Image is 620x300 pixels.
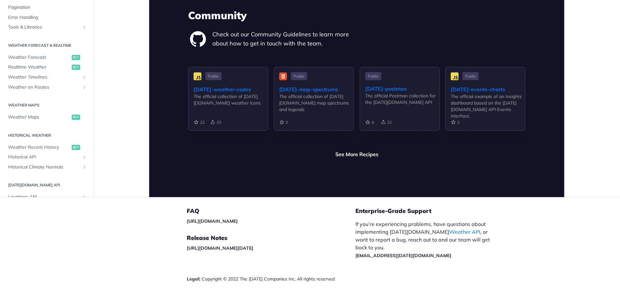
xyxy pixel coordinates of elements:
[72,144,80,150] span: get
[5,62,89,72] a: Realtime Weatherget
[187,218,238,224] a: [URL][DOMAIN_NAME]
[8,164,80,170] span: Historical Climate Normals
[445,67,525,141] a: Public [DATE]-events-charts The official example of an Insights dashboard based on the [DATE][DOM...
[205,72,221,80] span: Public
[194,93,268,106] div: The official collection of [DATE][DOMAIN_NAME] weather icons
[8,4,87,11] span: Pagination
[365,85,439,93] div: [DATE]-postman
[279,93,353,113] div: The official collection of [DATE][DOMAIN_NAME] map spectrums and legends
[365,72,381,80] span: Public
[5,82,89,92] a: Weather on RoutesShow subpages for Weather on Routes
[360,67,440,141] a: Public [DATE]-postman The official Postman collection for the [DATE][DOMAIN_NAME] API
[82,155,87,160] button: Show subpages for Historical API
[365,93,439,106] div: The official Postman collection for the [DATE][DOMAIN_NAME] API
[5,182,89,188] h2: [DATE][DOMAIN_NAME] API
[5,162,89,172] a: Historical Climate NormalsShow subpages for Historical Climate Normals
[82,25,87,30] button: Show subpages for Tools & Libraries
[8,14,87,21] span: Error Handling
[82,165,87,170] button: Show subpages for Historical Climate Normals
[8,194,80,200] span: Locations API
[188,67,268,141] a: Public [DATE]-weather-codes The official collection of [DATE][DOMAIN_NAME] weather icons
[279,85,353,93] div: [DATE]-map-spectrums
[5,43,89,48] h2: Weather Forecast & realtime
[355,220,497,259] p: If you’re experiencing problems, have questions about implementing [DATE][DOMAIN_NAME] , or want ...
[462,72,479,80] span: Public
[5,142,89,152] a: Weather Recent Historyget
[5,22,89,32] a: Tools & LibrariesShow subpages for Tools & Libraries
[5,152,89,162] a: Historical APIShow subpages for Historical API
[8,24,80,31] span: Tools & Libraries
[5,53,89,62] a: Weather Forecastget
[5,3,89,12] a: Pagination
[72,55,80,60] span: get
[451,85,525,93] div: [DATE]-events-charts
[8,114,70,120] span: Weather Maps
[82,75,87,80] button: Show subpages for Weather Timelines
[194,85,268,93] div: [DATE]-weather-codes
[8,64,70,70] span: Realtime Weather
[82,84,87,90] button: Show subpages for Weather on Routes
[188,8,525,22] h3: Community
[187,276,199,282] a: Legal
[449,229,480,235] a: Weather API
[187,207,355,215] h5: FAQ
[187,245,253,251] a: [URL][DOMAIN_NAME][DATE]
[8,74,80,81] span: Weather Timelines
[8,154,80,160] span: Historical API
[274,67,354,141] a: Public [DATE]-map-spectrums The official collection of [DATE][DOMAIN_NAME] map spectrums and legends
[187,234,355,242] h5: Release Notes
[335,150,378,158] a: See More Recipes
[72,65,80,70] span: get
[82,194,87,200] button: Show subpages for Locations API
[5,132,89,138] h2: Historical Weather
[5,72,89,82] a: Weather TimelinesShow subpages for Weather Timelines
[5,102,89,108] h2: Weather Maps
[451,93,525,119] div: The official example of an Insights dashboard based on the [DATE][DOMAIN_NAME] API Events interface.
[8,54,70,61] span: Weather Forecast
[8,84,80,90] span: Weather on Routes
[187,276,355,282] div: | Copyright © 2022 The [DATE] Companies Inc. All rights reserved
[72,115,80,120] span: get
[5,192,89,202] a: Locations APIShow subpages for Locations API
[5,13,89,22] a: Error Handling
[355,207,507,215] h5: Enterprise-Grade Support
[291,72,307,80] span: Public
[5,112,89,122] a: Weather Mapsget
[355,253,451,258] a: [EMAIL_ADDRESS][DATE][DOMAIN_NAME]
[8,144,70,150] span: Weather Recent History
[212,30,357,48] p: Check out our Community Guidelines to learn more about how to get in touch with the team.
